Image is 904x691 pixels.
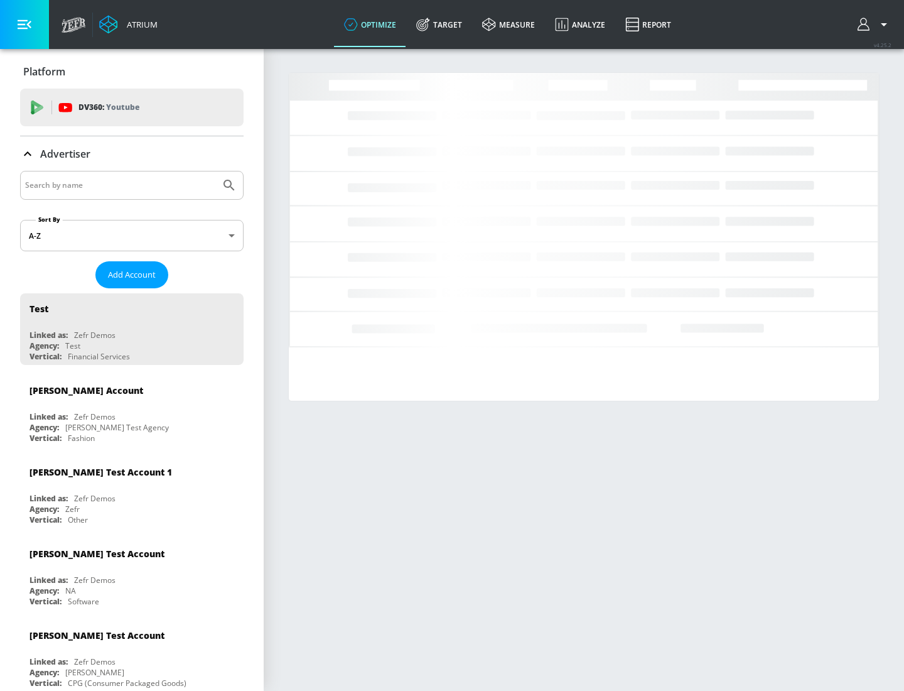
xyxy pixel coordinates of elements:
a: Analyze [545,2,615,47]
div: CPG (Consumer Packaged Goods) [68,678,186,688]
div: Vertical: [30,514,62,525]
p: Platform [23,65,65,79]
div: A-Z [20,220,244,251]
div: Test [65,340,80,351]
div: [PERSON_NAME] Test AccountLinked as:Zefr DemosAgency:NAVertical:Software [20,538,244,610]
a: Target [406,2,472,47]
div: Platform [20,54,244,89]
div: Linked as: [30,330,68,340]
div: [PERSON_NAME] Account [30,384,143,396]
div: Agency: [30,585,59,596]
div: TestLinked as:Zefr DemosAgency:TestVertical:Financial Services [20,293,244,365]
div: [PERSON_NAME] Test Account [30,629,164,641]
div: Software [68,596,99,607]
div: Vertical: [30,596,62,607]
a: Atrium [99,15,158,34]
div: Zefr Demos [74,493,116,504]
div: Fashion [68,433,95,443]
div: Zefr [65,504,80,514]
div: Linked as: [30,656,68,667]
a: Report [615,2,681,47]
div: [PERSON_NAME] AccountLinked as:Zefr DemosAgency:[PERSON_NAME] Test AgencyVertical:Fashion [20,375,244,447]
div: Vertical: [30,433,62,443]
div: DV360: Youtube [20,89,244,126]
div: Advertiser [20,136,244,171]
span: v 4.25.2 [874,41,891,48]
div: NA [65,585,76,596]
div: Zefr Demos [74,411,116,422]
span: Add Account [108,268,156,282]
div: Vertical: [30,678,62,688]
p: DV360: [78,101,139,114]
div: Vertical: [30,351,62,362]
div: Agency: [30,340,59,351]
div: [PERSON_NAME] Test Account 1Linked as:Zefr DemosAgency:ZefrVertical:Other [20,457,244,528]
div: Test [30,303,48,315]
div: [PERSON_NAME] Test Agency [65,422,169,433]
div: Agency: [30,667,59,678]
div: Zefr Demos [74,575,116,585]
div: Linked as: [30,493,68,504]
div: Zefr Demos [74,330,116,340]
div: Linked as: [30,411,68,422]
div: Other [68,514,88,525]
div: Financial Services [68,351,130,362]
div: [PERSON_NAME] Test Account [30,548,164,560]
div: Atrium [122,19,158,30]
p: Advertiser [40,147,90,161]
a: measure [472,2,545,47]
div: [PERSON_NAME] Test Account 1 [30,466,172,478]
div: Agency: [30,504,59,514]
div: Zefr Demos [74,656,116,667]
label: Sort By [36,215,63,224]
div: [PERSON_NAME] [65,667,124,678]
a: optimize [334,2,406,47]
input: Search by name [25,177,215,193]
button: Add Account [95,261,168,288]
p: Youtube [106,101,139,114]
div: Agency: [30,422,59,433]
div: Linked as: [30,575,68,585]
